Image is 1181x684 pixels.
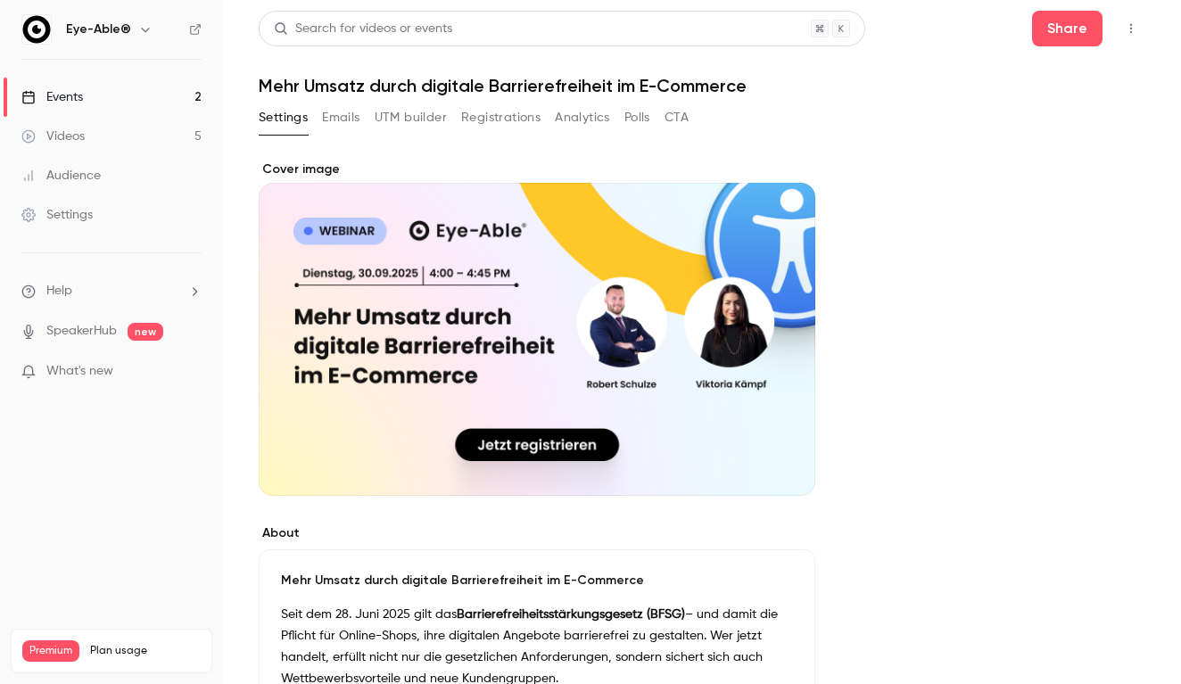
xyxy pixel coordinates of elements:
[624,103,650,132] button: Polls
[555,103,610,132] button: Analytics
[21,206,93,224] div: Settings
[46,322,117,341] a: SpeakerHub
[1032,11,1103,46] button: Share
[375,103,447,132] button: UTM builder
[46,362,113,381] span: What's new
[46,282,72,301] span: Help
[21,128,85,145] div: Videos
[665,103,689,132] button: CTA
[281,572,793,589] p: Mehr Umsatz durch digitale Barrierefreiheit im E-Commerce
[66,21,131,38] h6: Eye-Able®
[90,644,201,658] span: Plan usage
[21,282,202,301] li: help-dropdown-opener
[259,75,1145,96] h1: Mehr Umsatz durch digitale Barrierefreiheit im E-Commerce
[457,608,685,621] strong: Barrierefreiheitsstärkungsgesetz (BFSG)
[322,103,359,132] button: Emails
[128,323,163,341] span: new
[259,161,815,178] label: Cover image
[21,88,83,106] div: Events
[22,15,51,44] img: Eye-Able®
[259,524,815,542] label: About
[22,640,79,662] span: Premium
[461,103,541,132] button: Registrations
[274,20,452,38] div: Search for videos or events
[21,167,101,185] div: Audience
[259,161,815,496] section: Cover image
[259,103,308,132] button: Settings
